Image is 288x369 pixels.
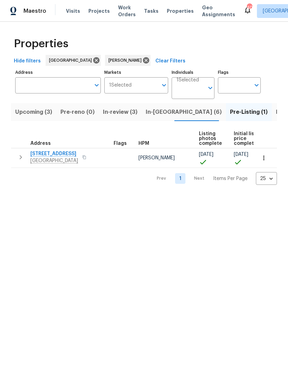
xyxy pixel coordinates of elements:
[234,152,248,157] span: [DATE]
[92,80,102,90] button: Open
[114,141,127,146] span: Flags
[234,131,257,146] span: Initial list price complete
[144,9,159,13] span: Tasks
[15,107,52,117] span: Upcoming (3)
[256,170,277,188] div: 25
[108,57,144,64] span: [PERSON_NAME]
[11,55,44,68] button: Hide filters
[199,152,213,157] span: [DATE]
[60,107,95,117] span: Pre-reno (0)
[175,173,185,184] a: Goto page 1
[252,80,261,90] button: Open
[176,77,199,83] span: 1 Selected
[150,172,277,185] nav: Pagination Navigation
[14,40,68,47] span: Properties
[153,55,188,68] button: Clear Filters
[146,107,222,117] span: In-[GEOGRAPHIC_DATA] (6)
[14,57,41,66] span: Hide filters
[138,156,175,160] span: [PERSON_NAME]
[46,55,101,66] div: [GEOGRAPHIC_DATA]
[88,8,110,14] span: Projects
[247,4,252,11] div: 40
[104,70,169,74] label: Markets
[159,80,169,90] button: Open
[205,83,215,93] button: Open
[105,55,151,66] div: [PERSON_NAME]
[218,70,261,74] label: Flags
[230,107,268,117] span: Pre-Listing (1)
[109,82,132,88] span: 1 Selected
[155,57,185,66] span: Clear Filters
[199,131,222,146] span: Listing photos complete
[30,141,51,146] span: Address
[49,57,95,64] span: [GEOGRAPHIC_DATA]
[15,70,101,74] label: Address
[118,4,136,18] span: Work Orders
[138,141,149,146] span: HPM
[23,8,46,14] span: Maestro
[103,107,137,117] span: In-review (3)
[213,175,248,182] p: Items Per Page
[66,8,80,14] span: Visits
[167,8,194,14] span: Properties
[172,70,214,74] label: Individuals
[202,4,235,18] span: Geo Assignments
